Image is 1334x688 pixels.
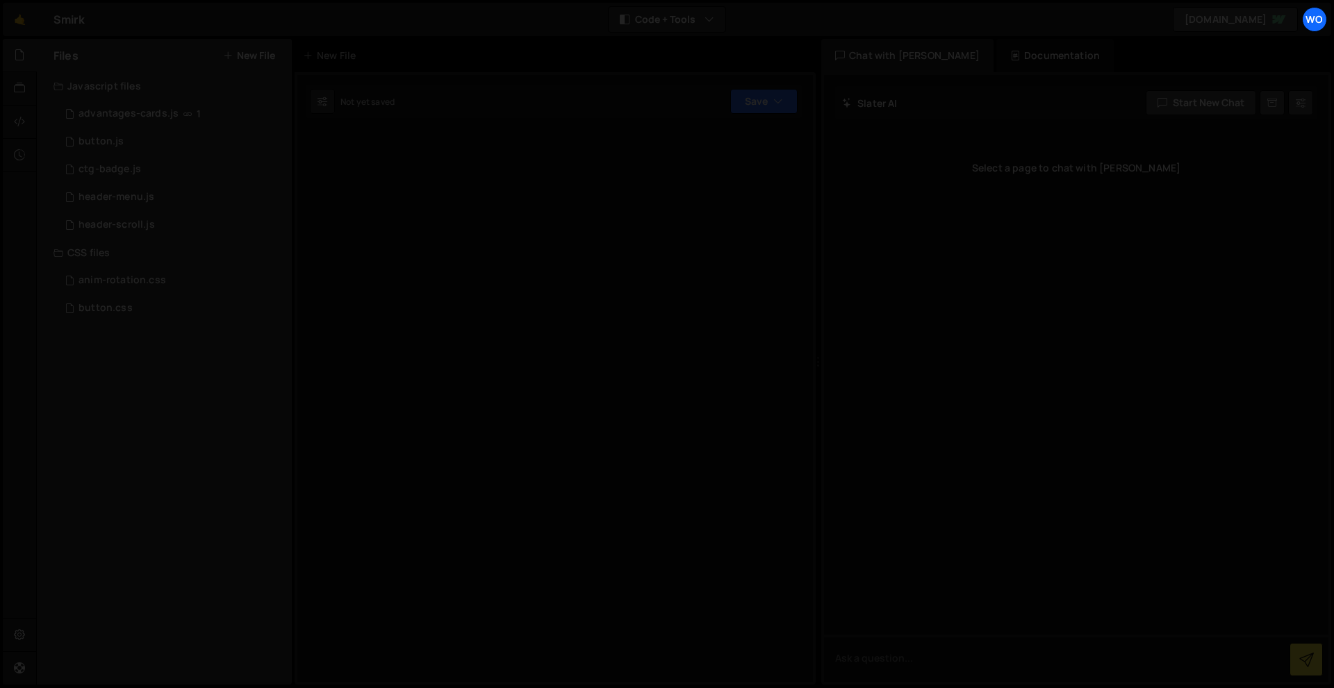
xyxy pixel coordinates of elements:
div: Javascript files [37,72,292,100]
button: Code + Tools [609,7,725,32]
div: ctg-badge.js [79,163,141,176]
div: Smirk [53,11,85,28]
div: 17282/47941.css [53,294,292,322]
div: 17282/48000.js [53,128,292,156]
div: button.js [79,135,124,148]
div: 17282/47898.js [53,183,292,211]
button: Save [730,89,798,114]
h2: Files [53,48,79,63]
div: 17282/47905.js [53,100,292,128]
div: button.css [79,302,133,314]
div: Not yet saved [340,96,395,108]
div: CSS files [37,239,292,267]
button: Start new chat [1146,90,1256,115]
div: New File [303,49,361,62]
div: Chat with [PERSON_NAME] [821,39,994,72]
a: 🤙 [3,3,37,36]
div: header-scroll.js [79,219,155,231]
a: [DOMAIN_NAME] [1173,7,1298,32]
div: 17282/47909.js [53,156,292,183]
a: Wo [1302,7,1327,32]
div: header-menu.js [79,191,154,203]
span: 1 [197,108,201,119]
div: 17282/47902.css [53,267,292,294]
div: anim-rotation.css [79,274,166,287]
h2: Slater AI [842,97,898,110]
div: Documentation [996,39,1114,72]
button: New File [223,50,275,61]
div: advantages-cards.js [79,108,179,120]
div: 17282/47904.js [53,211,292,239]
